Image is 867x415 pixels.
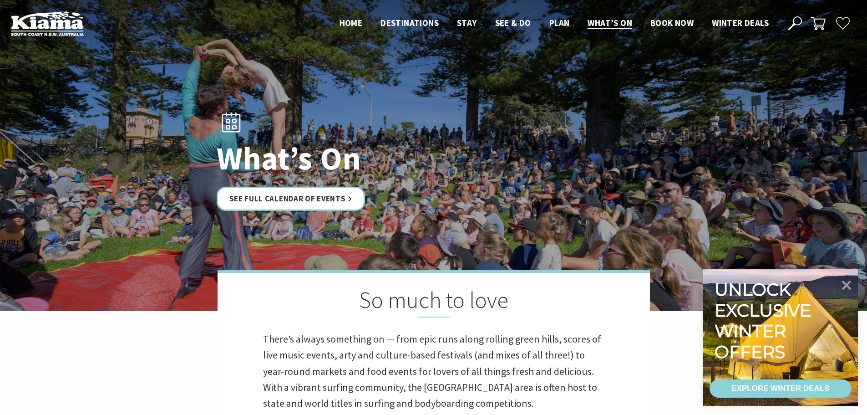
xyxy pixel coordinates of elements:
p: There’s always something on — from epic runs along rolling green hills, scores of live music even... [263,331,604,411]
span: Winter Deals [712,17,769,28]
h2: So much to love [263,287,604,318]
span: Book now [650,17,694,28]
span: Home [340,17,363,28]
span: What’s On [588,17,632,28]
span: Destinations [380,17,439,28]
a: See Full Calendar of Events [217,187,365,211]
div: Unlock exclusive winter offers [715,279,815,362]
div: EXPLORE WINTER DEALS [731,379,829,398]
span: Stay [457,17,477,28]
span: Plan [549,17,570,28]
a: EXPLORE WINTER DEALS [710,379,852,398]
h1: What’s On [217,141,474,176]
span: See & Do [495,17,531,28]
nav: Main Menu [330,16,778,31]
img: Kiama Logo [11,11,84,36]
